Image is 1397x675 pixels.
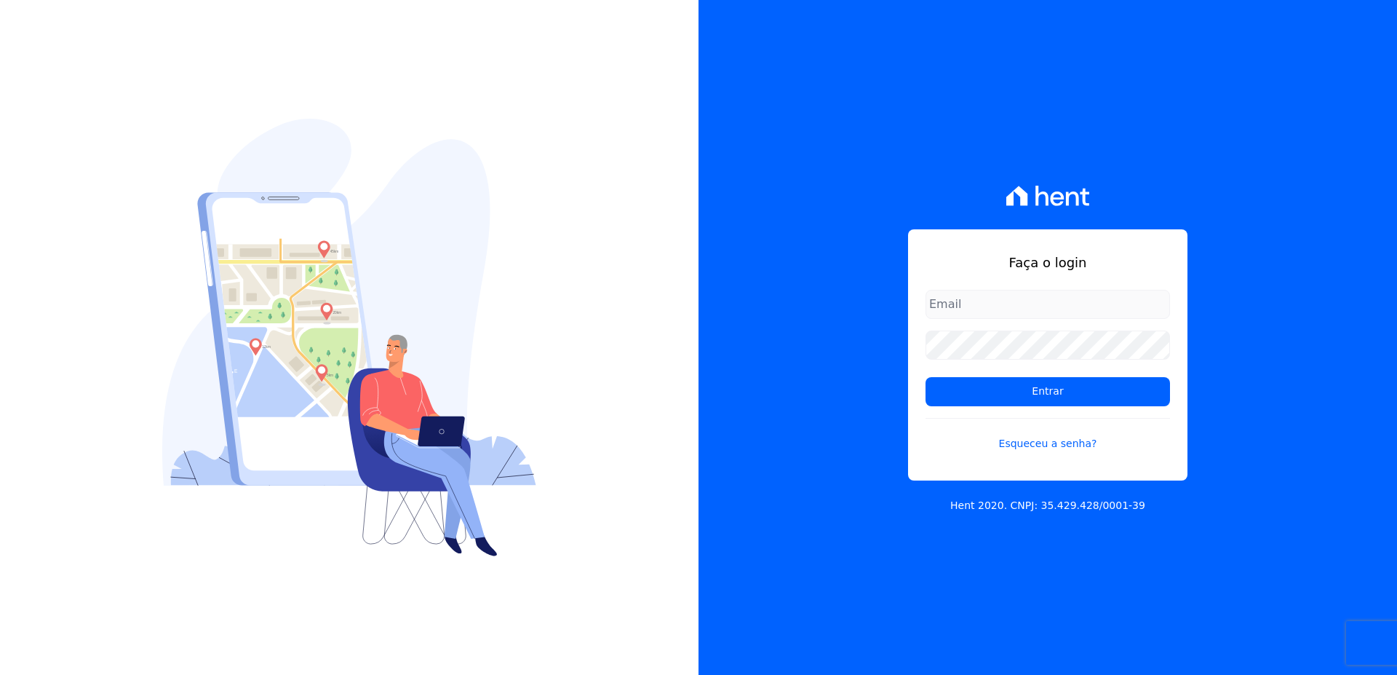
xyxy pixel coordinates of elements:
[926,253,1170,272] h1: Faça o login
[162,119,536,556] img: Login
[926,290,1170,319] input: Email
[950,498,1145,513] p: Hent 2020. CNPJ: 35.429.428/0001-39
[926,377,1170,406] input: Entrar
[926,418,1170,451] a: Esqueceu a senha?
